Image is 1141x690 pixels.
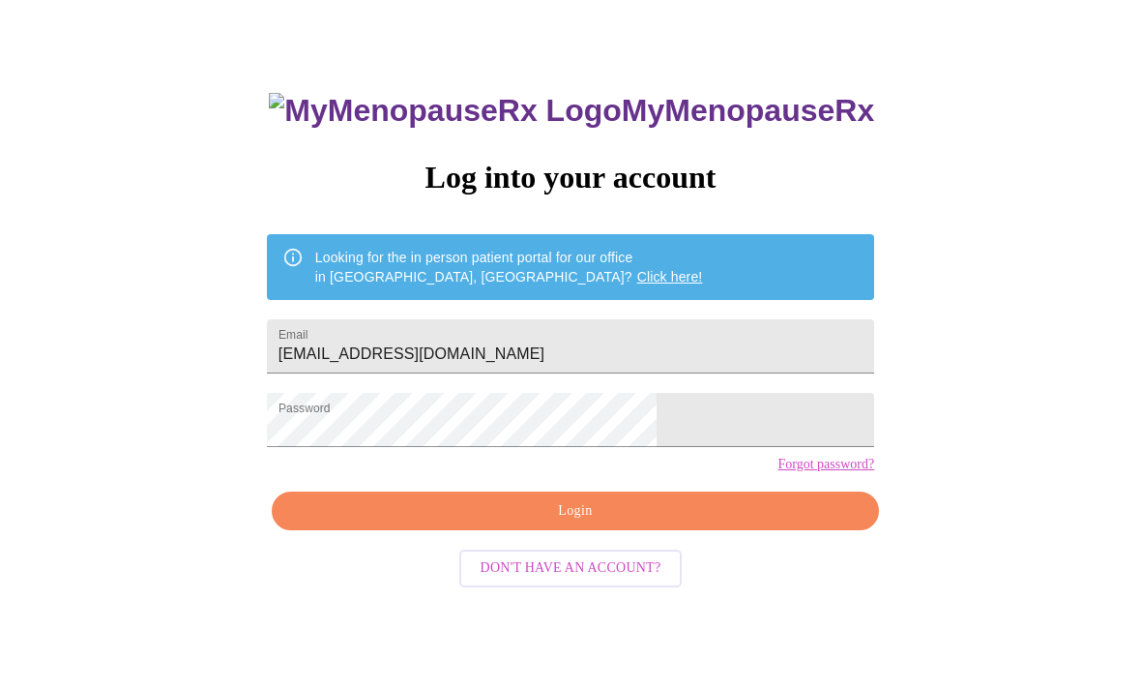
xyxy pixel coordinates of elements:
span: Don't have an account? [481,556,661,581]
h3: Log into your account [267,160,874,195]
span: Login [294,499,857,524]
button: Don't have an account? [459,550,683,587]
button: Login [272,492,879,531]
h3: MyMenopauseRx [269,93,874,129]
a: Click here! [637,269,703,285]
div: Looking for the in person patient portal for our office in [GEOGRAPHIC_DATA], [GEOGRAPHIC_DATA]? [315,240,703,294]
a: Forgot password? [777,457,874,472]
img: MyMenopauseRx Logo [269,93,621,129]
a: Don't have an account? [454,558,688,575]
